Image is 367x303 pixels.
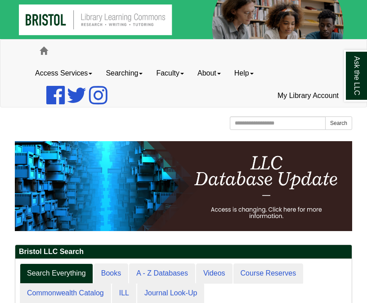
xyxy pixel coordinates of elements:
a: A - Z Databases [129,263,195,284]
a: Search Everything [20,263,93,284]
a: Searching [99,62,149,85]
h2: Bristol LLC Search [15,245,352,259]
a: Access Services [28,62,99,85]
a: My Library Account [271,85,345,107]
a: Videos [196,263,233,284]
img: HTML tutorial [15,141,352,231]
a: Books [94,263,128,284]
a: Faculty [149,62,191,85]
button: Search [325,116,352,130]
a: About [191,62,228,85]
a: Course Reserves [233,263,304,284]
a: Help [228,62,260,85]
